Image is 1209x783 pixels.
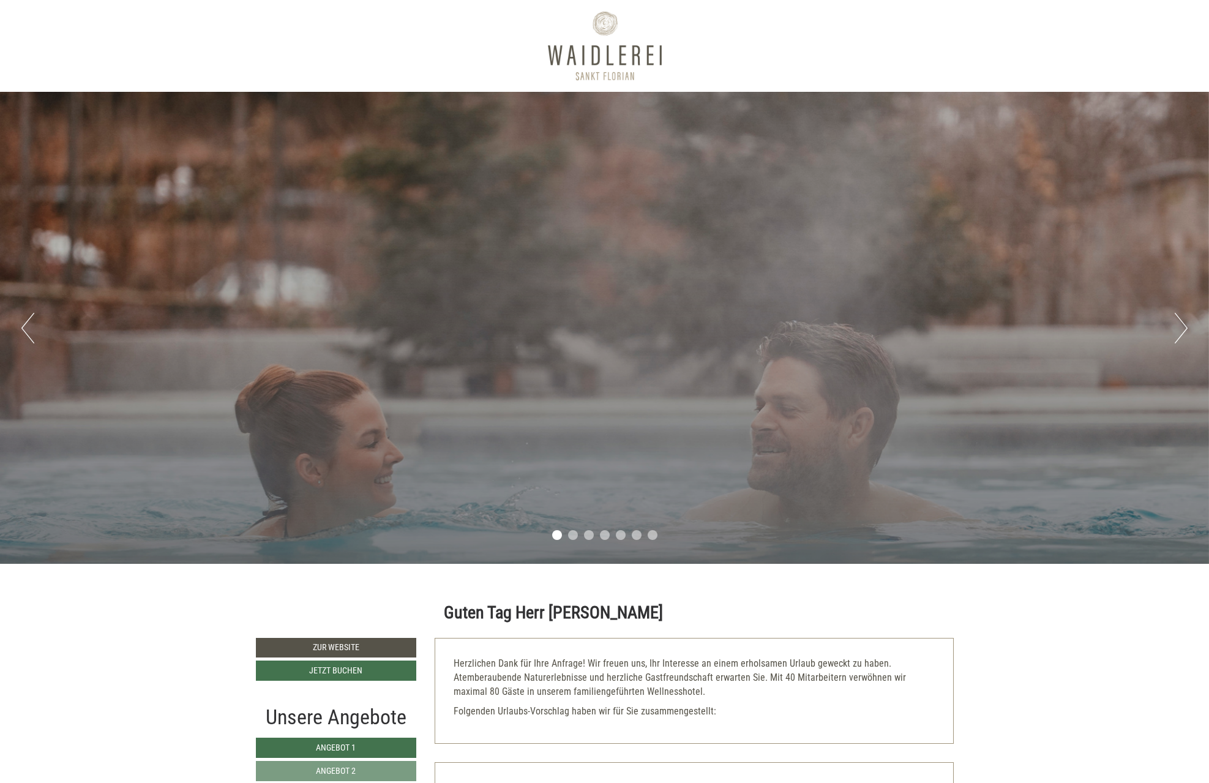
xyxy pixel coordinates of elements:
[256,702,417,732] div: Unsere Angebote
[21,313,34,343] button: Previous
[444,604,663,623] h1: Guten Tag Herr [PERSON_NAME]
[256,638,417,657] a: Zur Website
[1175,313,1188,343] button: Next
[454,705,935,719] p: Folgenden Urlaubs-Vorschlag haben wir für Sie zusammengestellt:
[256,661,417,681] a: Jetzt buchen
[316,743,356,752] span: Angebot 1
[454,657,935,699] p: Herzlichen Dank für Ihre Anfrage! Wir freuen uns, Ihr Interesse an einem erholsamen Urlaub geweck...
[316,766,356,776] span: Angebot 2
